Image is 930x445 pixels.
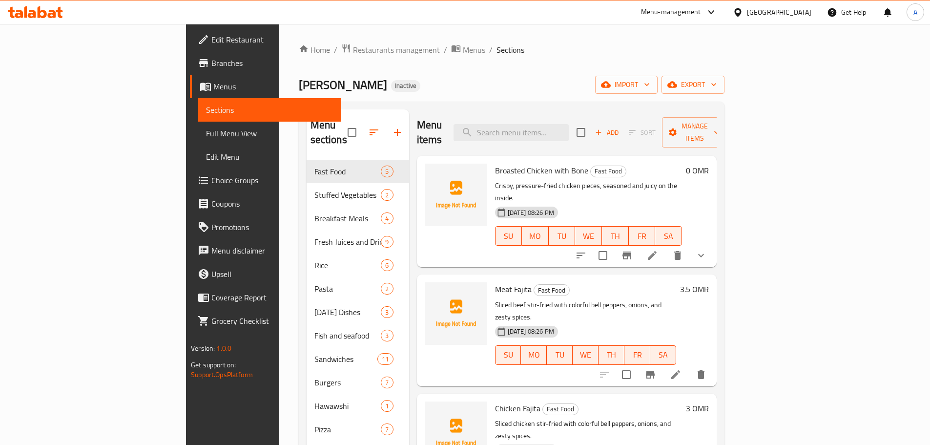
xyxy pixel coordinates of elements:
span: TH [606,229,625,243]
a: Coupons [190,192,341,215]
div: Stuffed Vegetables2 [307,183,409,207]
div: Today's Dishes [314,306,381,318]
span: SU [499,348,517,362]
span: Inactive [391,82,420,90]
span: Add [594,127,620,138]
button: import [595,76,658,94]
button: TH [602,226,629,246]
span: [DATE] 08:26 PM [504,208,558,217]
a: Promotions [190,215,341,239]
nav: breadcrumb [299,43,724,56]
button: Branch-specific-item [615,244,639,267]
span: Coverage Report [211,292,333,303]
span: 3 [381,331,393,340]
a: Menus [190,75,341,98]
li: / [444,44,447,56]
div: Hawawshi1 [307,394,409,418]
div: items [381,166,393,177]
span: TU [553,229,572,243]
span: Version: [191,342,215,355]
button: SU [495,345,521,365]
span: Full Menu View [206,127,333,139]
span: Select section [571,122,591,143]
span: Branches [211,57,333,69]
h2: Menu items [417,118,442,147]
div: Fresh Juices and Drinks9 [307,230,409,254]
a: Edit Restaurant [190,28,341,51]
span: 5 [381,167,393,176]
span: Fast Food [314,166,381,177]
a: Menu disclaimer [190,239,341,262]
span: Restaurants management [353,44,440,56]
img: Meat Fajita [425,282,487,345]
span: Meat Fajita [495,282,532,297]
button: Add [591,125,622,140]
a: Sections [198,98,341,122]
svg: Show Choices [695,250,707,261]
span: Get support on: [191,359,236,371]
span: Fresh Juices and Drinks [314,236,381,248]
div: Fish and seafood [314,330,381,341]
span: Rice [314,259,381,271]
a: Edit menu item [670,369,682,381]
button: Branch-specific-item [639,363,662,386]
span: Fast Food [591,166,626,177]
p: Crispy, pressure-fried chicken pieces, seasoned and juicy on the inside. [495,180,682,204]
a: Menus [451,43,485,56]
div: Sandwiches [314,353,378,365]
span: 4 [381,214,393,223]
div: Fast Food5 [307,160,409,183]
button: sort-choices [569,244,593,267]
div: Pasta2 [307,277,409,300]
div: Fast Food [542,403,579,415]
div: items [381,189,393,201]
span: 2 [381,284,393,294]
span: [PERSON_NAME] [299,74,387,96]
span: Coupons [211,198,333,210]
span: Choice Groups [211,174,333,186]
button: WE [575,226,602,246]
button: FR [629,226,656,246]
div: items [381,212,393,224]
span: Hawawshi [314,400,381,412]
span: SU [499,229,518,243]
h6: 0 OMR [686,164,709,177]
input: search [454,124,569,141]
div: items [381,424,393,435]
button: export [661,76,724,94]
span: Sort sections [362,121,386,144]
a: Full Menu View [198,122,341,145]
span: 2 [381,191,393,200]
span: 7 [381,378,393,387]
span: Sections [496,44,524,56]
button: show more [689,244,713,267]
button: TU [549,226,576,246]
p: Sliced chicken stir-fried with colorful bell peppers, onions, and zesty spices. [495,418,682,442]
span: Menu disclaimer [211,245,333,256]
button: MO [522,226,549,246]
div: Burgers7 [307,371,409,394]
span: Pizza [314,424,381,435]
span: Broasted Chicken with Bone [495,163,588,178]
div: items [381,259,393,271]
span: MO [526,229,545,243]
span: FR [633,229,652,243]
button: Add section [386,121,409,144]
span: 7 [381,425,393,434]
span: Fast Food [543,403,578,415]
span: Burgers [314,377,381,388]
div: Pizza7 [307,418,409,441]
button: FR [624,345,650,365]
span: A [913,7,917,18]
span: Add item [591,125,622,140]
span: Manage items [670,120,720,145]
div: [DATE] Dishes3 [307,300,409,324]
div: Pasta [314,283,381,295]
span: Sections [206,104,333,116]
span: import [603,79,650,91]
div: Menu-management [641,6,701,18]
button: MO [521,345,547,365]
